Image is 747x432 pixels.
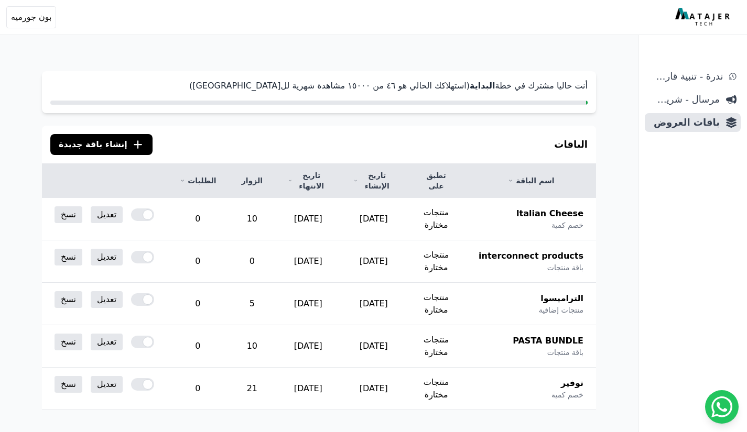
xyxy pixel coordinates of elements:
a: نسخ [55,249,82,265]
a: تاريخ الإنشاء [353,170,394,191]
a: نسخ [55,206,82,223]
a: نسخ [55,376,82,393]
h3: الباقات [554,137,588,152]
span: مرسال - شريط دعاية [649,92,720,107]
span: interconnect products [479,250,583,262]
td: 0 [167,283,229,325]
span: التراميسوا [540,292,583,305]
a: تعديل [91,291,123,308]
td: 0 [167,240,229,283]
a: تعديل [91,206,123,223]
span: باقات العروض [649,115,720,130]
span: Italian Cheese [516,207,583,220]
span: توفير [561,377,583,390]
td: 5 [229,283,275,325]
span: خصم كمية [551,390,583,400]
td: 0 [229,240,275,283]
a: تعديل [91,376,123,393]
span: خصم كمية [551,220,583,230]
span: PASTA BUNDLE [513,335,583,347]
td: 21 [229,368,275,410]
a: تاريخ الانتهاء [288,170,328,191]
a: تعديل [91,249,123,265]
td: منتجات مختارة [406,198,466,240]
td: [DATE] [275,368,341,410]
th: تطبق على [406,164,466,198]
span: باقة منتجات [547,347,583,358]
td: 0 [167,368,229,410]
img: MatajerTech Logo [675,8,732,27]
td: منتجات مختارة [406,240,466,283]
td: 0 [167,198,229,240]
td: منتجات مختارة [406,325,466,368]
strong: البداية [470,81,495,91]
button: بون جورميه [6,6,56,28]
td: [DATE] [341,368,406,410]
td: [DATE] [341,283,406,325]
button: إنشاء باقة جديدة [50,134,153,155]
td: 0 [167,325,229,368]
span: بون جورميه [11,11,51,24]
span: منتجات إضافية [539,305,583,315]
span: ندرة - تنبية قارب علي النفاذ [649,69,723,84]
a: تعديل [91,334,123,350]
td: [DATE] [275,198,341,240]
th: الزوار [229,164,275,198]
td: 10 [229,325,275,368]
td: [DATE] [275,325,341,368]
td: [DATE] [275,240,341,283]
td: [DATE] [341,240,406,283]
a: نسخ [55,291,82,308]
a: الطلبات [179,175,216,186]
p: أنت حاليا مشترك في خطة (استهلاكك الحالي هو ٤٦ من ١٥۰۰۰ مشاهدة شهرية لل[GEOGRAPHIC_DATA]) [50,80,588,92]
a: اسم الباقة [479,175,583,186]
a: نسخ [55,334,82,350]
td: منتجات مختارة [406,283,466,325]
td: [DATE] [341,198,406,240]
td: [DATE] [275,283,341,325]
td: [DATE] [341,325,406,368]
span: باقة منتجات [547,262,583,273]
td: 10 [229,198,275,240]
span: إنشاء باقة جديدة [59,138,127,151]
td: منتجات مختارة [406,368,466,410]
